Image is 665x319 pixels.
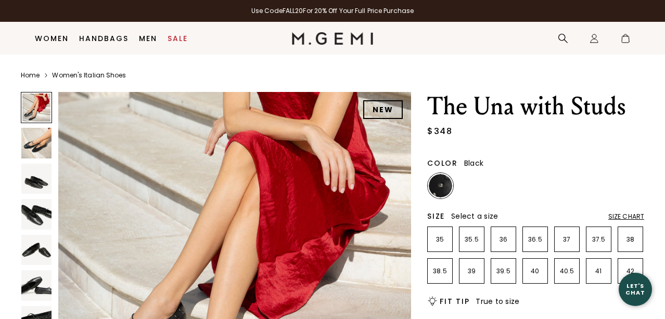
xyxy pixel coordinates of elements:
p: 35.5 [459,235,484,244]
div: Size Chart [608,212,644,221]
p: 36.5 [523,235,547,244]
a: Women [35,34,69,43]
img: The Una with Studs [21,164,52,194]
h2: Size [427,212,445,220]
img: The Una with Studs [21,128,52,158]
img: The Una with Studs [21,235,52,265]
h2: Fit Tip [440,297,469,305]
img: The Una with Studs [21,199,52,229]
p: 38 [618,235,643,244]
a: Home [21,71,40,79]
img: Black [429,174,452,197]
a: Sale [168,34,188,43]
span: Select a size [451,211,498,221]
a: Handbags [79,34,129,43]
h1: The Una with Studs [427,92,644,121]
p: 37 [555,235,579,244]
a: Women's Italian Shoes [52,71,126,79]
p: 37.5 [586,235,611,244]
div: $348 [427,125,452,138]
p: 42 [618,267,643,275]
h2: Color [427,159,458,167]
img: M.Gemi [292,32,374,45]
strong: FALL20 [283,6,303,15]
p: 39 [459,267,484,275]
span: True to size [476,296,519,307]
p: 38.5 [428,267,452,275]
p: 41 [586,267,611,275]
p: 36 [491,235,516,244]
p: 40.5 [555,267,579,275]
p: 35 [428,235,452,244]
img: The Una with Studs [21,270,52,300]
a: Men [139,34,157,43]
div: NEW [363,100,403,119]
span: Black [464,158,483,168]
p: 39.5 [491,267,516,275]
p: 40 [523,267,547,275]
div: Let's Chat [619,283,652,296]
